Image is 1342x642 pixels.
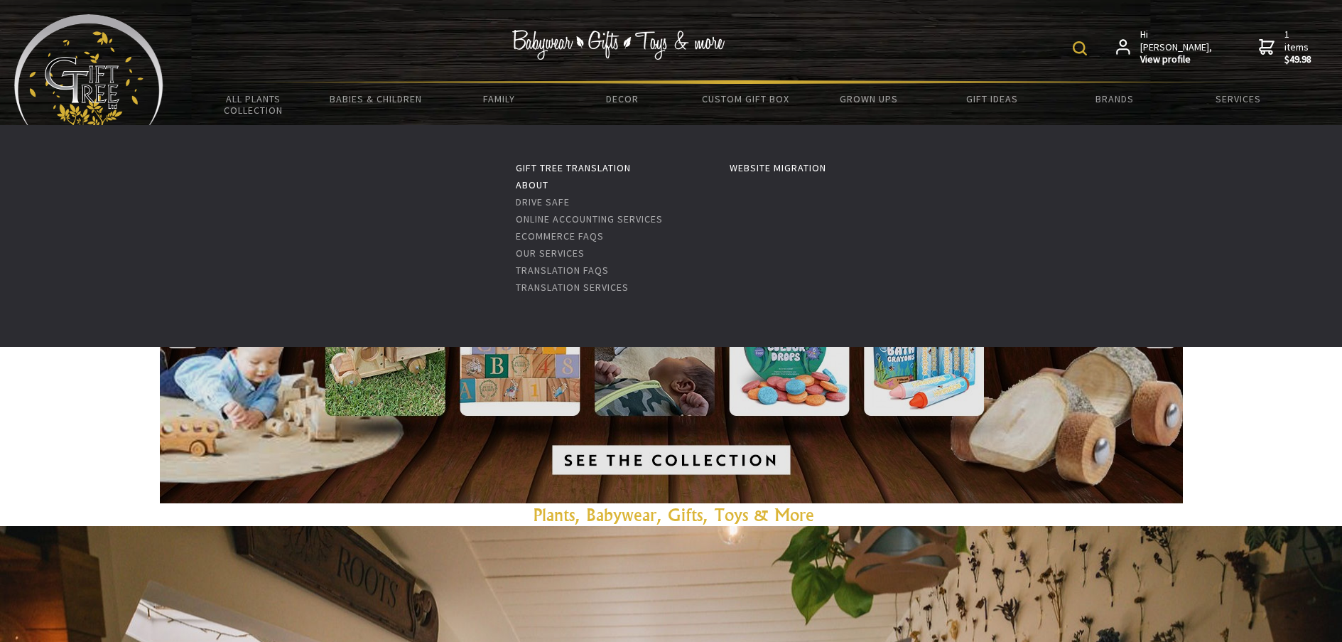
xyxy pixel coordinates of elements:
[516,247,585,260] a: Our Services
[516,178,548,191] a: About
[730,161,826,174] a: Website Migration
[1116,28,1213,66] a: Hi [PERSON_NAME],View profile
[930,84,1053,114] a: Gift Ideas
[516,281,629,294] a: Translation Services
[512,30,725,60] img: Babywear - Gifts - Toys & more
[1284,53,1313,66] strong: $49.98
[14,14,163,132] img: Babyware - Gifts - Toys and more...
[516,161,631,174] a: Gift Tree Translation
[1073,41,1087,55] img: product search
[1054,84,1176,114] a: Brands
[1176,84,1299,114] a: Services
[684,84,807,114] a: Custom Gift Box
[1259,28,1313,66] a: 1 items$49.98
[561,84,683,114] a: Decor
[516,196,570,208] a: Drive Safe
[1140,53,1213,66] strong: View profile
[1284,28,1313,66] span: 1 items
[192,84,315,125] a: All Plants Collection
[516,230,604,242] a: eCommerce FAQs
[516,264,609,277] a: Translation FAQs
[438,84,561,114] a: Family
[315,84,438,114] a: Babies & Children
[1140,28,1213,66] span: Hi [PERSON_NAME],
[534,504,806,525] a: Plants, Babywear, Gifts, Toys & Mor
[516,213,663,225] a: Online Accounting Services
[807,84,930,114] a: Grown Ups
